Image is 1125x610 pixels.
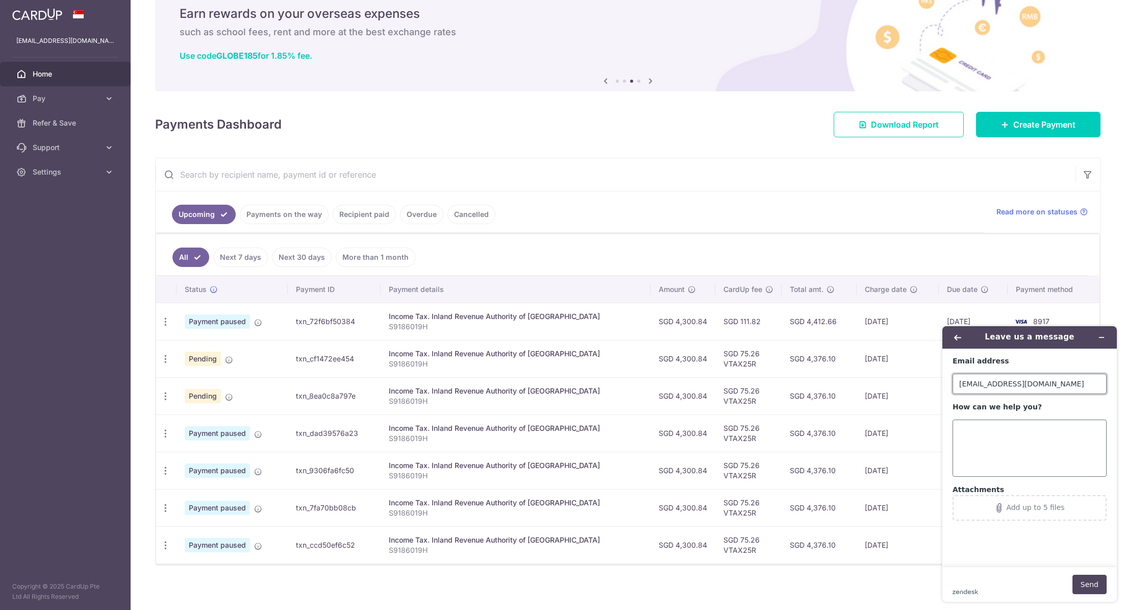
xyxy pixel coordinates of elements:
[1013,118,1076,131] span: Create Payment
[715,452,782,489] td: SGD 75.26 VTAX25R
[934,318,1125,610] iframe: Find more information here
[857,489,939,526] td: [DATE]
[389,423,642,433] div: Income Tax. Inland Revenue Authority of [GEOGRAPHIC_DATA]
[336,248,415,267] a: More than 1 month
[782,340,857,377] td: SGD 4,376.10
[1008,276,1099,303] th: Payment method
[288,377,381,414] td: txn_8ea0c8a797e
[389,386,642,396] div: Income Tax. Inland Revenue Authority of [GEOGRAPHIC_DATA]
[389,396,642,406] p: S9186019H
[389,545,642,555] p: S9186019H
[715,303,782,340] td: SGD 111.82
[288,303,381,340] td: txn_72f6bf50384
[185,426,250,441] span: Payment paused
[857,414,939,452] td: [DATE]
[782,377,857,414] td: SGD 4,376.10
[1033,317,1049,326] span: 8917
[782,452,857,489] td: SGD 4,376.10
[651,526,715,564] td: SGD 4,300.84
[288,276,381,303] th: Payment ID
[782,526,857,564] td: SGD 4,376.10
[857,377,939,414] td: [DATE]
[715,489,782,526] td: SGD 75.26 VTAX25R
[651,377,715,414] td: SGD 4,300.84
[389,433,642,444] p: S9186019H
[389,349,642,359] div: Income Tax. Inland Revenue Authority of [GEOGRAPHIC_DATA]
[715,526,782,564] td: SGD 75.26 VTAX25R
[389,322,642,332] p: S9186019H
[288,526,381,564] td: txn_ccd50ef6c52
[790,284,823,295] span: Total amt.
[333,205,396,224] a: Recipient paid
[715,377,782,414] td: SGD 75.26 VTAX25R
[381,276,650,303] th: Payment details
[185,389,221,403] span: Pending
[447,205,495,224] a: Cancelled
[857,340,939,377] td: [DATE]
[651,414,715,452] td: SGD 4,300.84
[834,112,964,137] a: Download Report
[715,414,782,452] td: SGD 75.26 VTAX25R
[213,248,268,267] a: Next 7 days
[216,51,258,61] b: GLOBE185
[240,205,329,224] a: Payments on the way
[715,340,782,377] td: SGD 75.26 VTAX25R
[996,207,1088,217] a: Read more on statuses
[659,284,685,295] span: Amount
[865,284,907,295] span: Charge date
[33,93,100,104] span: Pay
[651,303,715,340] td: SGD 4,300.84
[939,303,1008,340] td: [DATE]
[185,501,250,515] span: Payment paused
[288,452,381,489] td: txn_9306fa6fc50
[651,340,715,377] td: SGD 4,300.84
[996,207,1078,217] span: Read more on statuses
[16,36,114,46] p: [EMAIL_ADDRESS][DOMAIN_NAME]
[389,508,642,518] p: S9186019H
[389,460,642,471] div: Income Tax. Inland Revenue Authority of [GEOGRAPHIC_DATA]
[976,112,1101,137] a: Create Payment
[33,118,100,128] span: Refer & Save
[389,535,642,545] div: Income Tax. Inland Revenue Authority of [GEOGRAPHIC_DATA]
[782,489,857,526] td: SGD 4,376.10
[389,498,642,508] div: Income Tax. Inland Revenue Authority of [GEOGRAPHIC_DATA]
[651,452,715,489] td: SGD 4,300.84
[185,284,207,295] span: Status
[389,359,642,369] p: S9186019H
[782,414,857,452] td: SGD 4,376.10
[180,51,312,61] a: Use codeGLOBE185for 1.85% fee.
[180,6,1076,22] h5: Earn rewards on your overseas expenses
[857,452,939,489] td: [DATE]
[156,158,1076,191] input: Search by recipient name, payment id or reference
[400,205,443,224] a: Overdue
[857,526,939,564] td: [DATE]
[33,142,100,153] span: Support
[871,118,939,131] span: Download Report
[185,314,250,329] span: Payment paused
[782,303,857,340] td: SGD 4,412.66
[723,284,762,295] span: CardUp fee
[288,414,381,452] td: txn_dad39576a23
[185,352,221,366] span: Pending
[155,115,282,134] h4: Payments Dashboard
[33,167,100,177] span: Settings
[23,7,44,16] span: Help
[272,248,332,267] a: Next 30 days
[651,489,715,526] td: SGD 4,300.84
[288,489,381,526] td: txn_7fa70bb08cb
[947,284,978,295] span: Due date
[1011,315,1031,328] img: Bank Card
[180,26,1076,38] h6: such as school fees, rent and more at the best exchange rates
[172,248,209,267] a: All
[857,303,939,340] td: [DATE]
[288,340,381,377] td: txn_cf1472ee454
[389,311,642,322] div: Income Tax. Inland Revenue Authority of [GEOGRAPHIC_DATA]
